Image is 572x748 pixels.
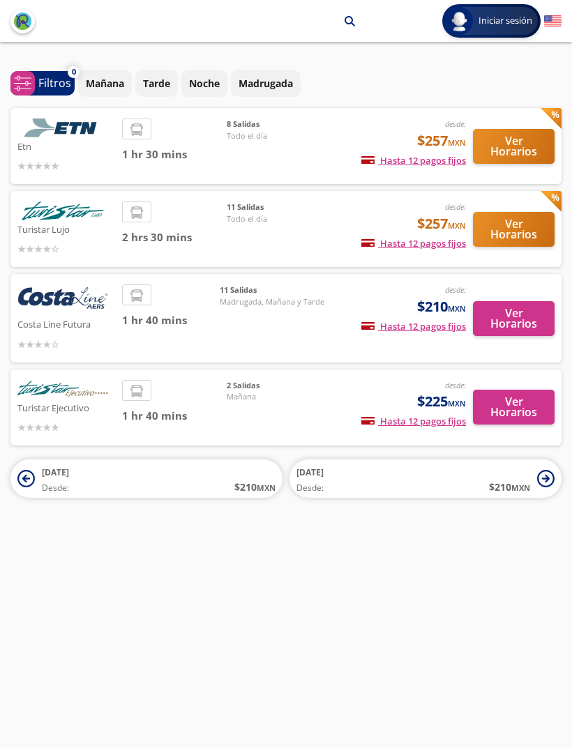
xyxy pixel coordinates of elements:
span: 0 [72,66,76,78]
img: Turistar Lujo [17,201,108,220]
span: Desde: [42,482,69,494]
button: Noche [181,70,227,97]
button: Ver Horarios [473,390,555,425]
span: $ 210 [234,480,276,494]
small: MXN [511,482,530,493]
button: back [10,9,35,33]
span: Iniciar sesión [473,14,538,28]
span: Todo el día [227,130,324,142]
p: Etn [17,137,115,154]
span: 1 hr 40 mins [122,312,220,328]
span: $210 [417,296,466,317]
span: Desde: [296,482,324,494]
em: desde: [445,201,466,212]
button: Ver Horarios [473,301,555,336]
span: Hasta 12 pagos fijos [361,237,466,250]
span: 1 hr 30 mins [122,146,227,162]
button: English [544,13,562,30]
p: Filtros [38,75,71,91]
span: $225 [417,391,466,412]
span: [DATE] [42,466,69,478]
span: Hasta 12 pagos fijos [361,154,466,167]
button: Ver Horarios [473,129,555,164]
span: Todo el día [227,213,324,225]
small: MXN [257,482,276,493]
p: Mañana [86,76,124,91]
span: $257 [417,213,466,234]
button: [DATE]Desde:$210MXN [289,459,562,498]
span: 8 Salidas [227,119,324,130]
span: $ 210 [489,480,530,494]
p: Tarde [143,76,170,91]
em: desde: [445,119,466,129]
span: Madrugada, Mañana y Tarde [220,296,324,308]
p: [GEOGRAPHIC_DATA] [119,14,218,29]
span: 1 hr 40 mins [122,408,227,424]
span: 2 hrs 30 mins [122,229,227,245]
span: $257 [417,130,466,151]
img: Turistar Ejecutivo [17,380,108,399]
span: 11 Salidas [227,201,324,213]
img: Costa Line Futura [17,284,108,315]
span: 2 Salidas [227,380,324,392]
p: Turistar Ejecutivo [17,399,115,415]
button: Madrugada [231,70,301,97]
p: Costa Line Futura [17,315,115,332]
small: MXN [448,303,466,314]
span: 11 Salidas [220,284,324,296]
span: Hasta 12 pagos fijos [361,320,466,333]
p: Noche [189,76,220,91]
p: Turistar Lujo [17,220,115,237]
small: MXN [448,137,466,148]
small: MXN [448,220,466,231]
button: Ver Horarios [473,212,555,247]
img: Etn [17,119,108,137]
button: 0Filtros [10,71,75,96]
button: [DATE]Desde:$210MXN [10,459,283,498]
button: Mañana [78,70,132,97]
p: Madrugada [239,76,293,91]
span: [DATE] [296,466,324,478]
small: MXN [448,398,466,409]
p: [GEOGRAPHIC_DATA] [235,14,334,29]
button: Tarde [135,70,178,97]
em: desde: [445,284,466,295]
span: Hasta 12 pagos fijos [361,415,466,427]
span: Mañana [227,391,324,403]
em: desde: [445,380,466,390]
